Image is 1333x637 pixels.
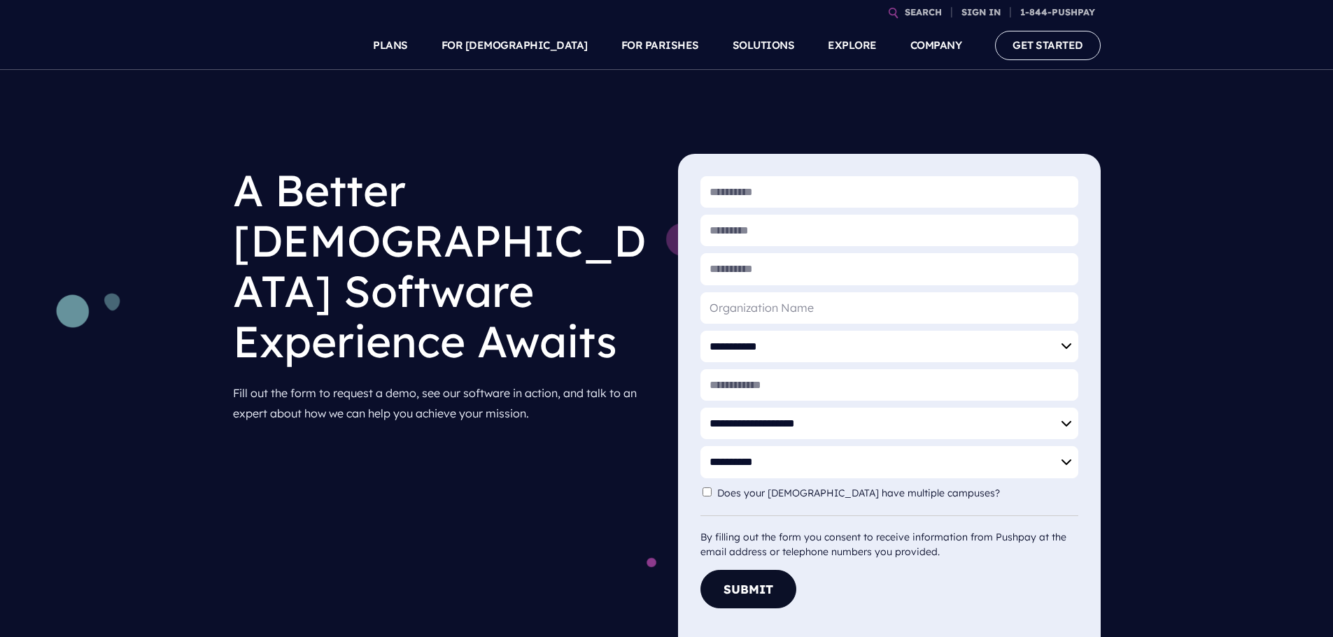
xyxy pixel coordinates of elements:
[442,21,588,70] a: FOR [DEMOGRAPHIC_DATA]
[733,21,795,70] a: SOLUTIONS
[621,21,699,70] a: FOR PARISHES
[700,570,796,608] button: Submit
[910,21,962,70] a: COMPANY
[717,487,1007,499] label: Does your [DEMOGRAPHIC_DATA] have multiple campuses?
[828,21,877,70] a: EXPLORE
[700,515,1078,559] div: By filling out the form you consent to receive information from Pushpay at the email address or t...
[373,21,408,70] a: PLANS
[233,378,656,429] p: Fill out the form to request a demo, see our software in action, and talk to an expert about how ...
[700,292,1078,324] input: Organization Name
[233,154,656,378] h1: A Better [DEMOGRAPHIC_DATA] Software Experience Awaits
[995,31,1101,59] a: GET STARTED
